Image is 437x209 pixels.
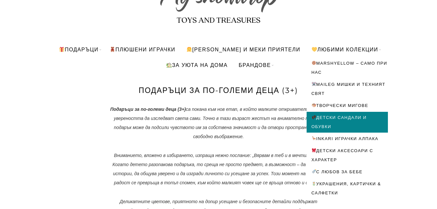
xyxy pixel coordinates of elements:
a: Детски сандали и обувки [307,112,388,133]
a: Подаръци [54,42,103,57]
a: БРАНДОВЕ [234,57,276,73]
a: Marshyellow – само при нас [307,58,388,78]
a: Творчески мигове [307,100,388,111]
img: 🎁 [59,47,64,52]
img: 🐭 [312,82,316,86]
strong: Подаръци за по-големи деца (3+) [110,107,186,112]
img: 🧸 [110,47,115,52]
a: Maileg мишки и техният свят [307,79,388,99]
img: 🎨 [312,103,316,107]
img: 🎀 [312,148,316,152]
img: 🌼 [312,181,316,186]
img: 🦙 [312,136,316,140]
img: 🍼 [312,169,316,174]
h1: Подаръци за по-големи деца (3+) [88,86,349,95]
p: са покана към нов етап, в който малките откриватели усещат увереността да изследват света сами. Т... [105,105,332,141]
a: Украшения, картички & салфетки [307,178,388,199]
a: [PERSON_NAME] и меки приятели [181,42,305,57]
img: 🏡 [166,62,172,68]
a: За уюта на дома [161,57,232,73]
img: 🍪 [312,61,316,65]
p: Вниманието, вложено в избирането, изпраща нежно послание: „Вярвам в теб и в мечтите ти“. Когато д... [105,151,332,187]
a: С любов за бебе [307,166,388,178]
a: ПЛЮШЕНИ ИГРАЧКИ [105,42,180,57]
a: Любими Колекции [307,42,383,57]
a: Inkari играчки Алпака [307,133,388,145]
img: 👧 [187,47,192,52]
a: Детски аксесоари с характер [307,145,388,166]
img: 👣 [312,115,316,119]
img: 💛 [312,47,317,52]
